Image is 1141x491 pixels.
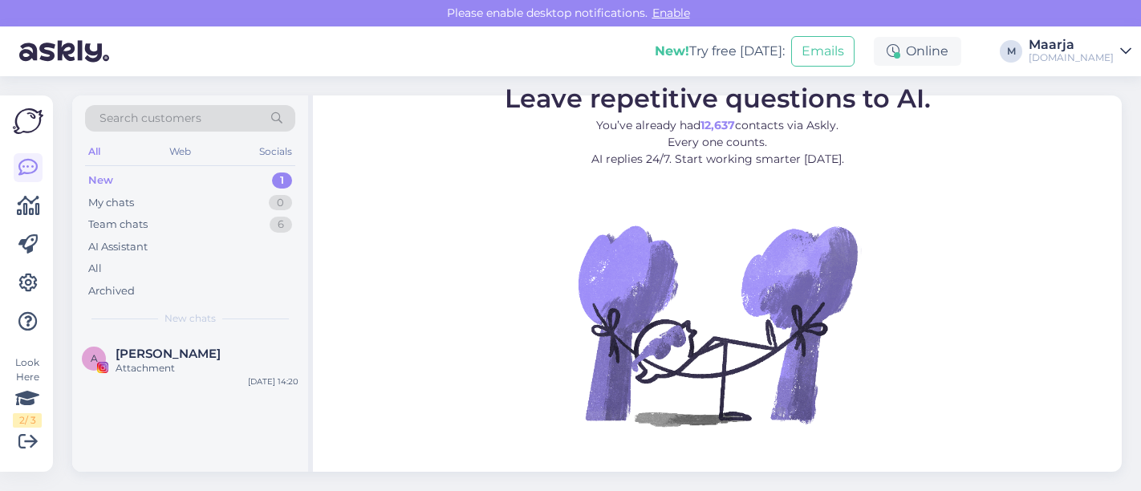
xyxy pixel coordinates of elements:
[248,375,298,388] div: [DATE] 14:20
[13,108,43,134] img: Askly Logo
[13,413,42,428] div: 2 / 3
[573,181,862,469] img: No Chat active
[256,141,295,162] div: Socials
[164,311,216,326] span: New chats
[166,141,194,162] div: Web
[88,283,135,299] div: Archived
[655,42,785,61] div: Try free [DATE]:
[791,36,855,67] button: Emails
[88,261,102,277] div: All
[88,195,134,211] div: My chats
[655,43,689,59] b: New!
[505,83,931,114] span: Leave repetitive questions to AI.
[99,110,201,127] span: Search customers
[700,118,735,132] b: 12,637
[116,347,221,361] span: Anete Sepp
[1029,39,1114,51] div: Maarja
[505,117,931,168] p: You’ve already had contacts via Askly. Every one counts. AI replies 24/7. Start working smarter [...
[91,352,98,364] span: A
[116,361,298,375] div: Attachment
[1000,40,1022,63] div: M
[648,6,695,20] span: Enable
[272,172,292,189] div: 1
[88,172,113,189] div: New
[85,141,104,162] div: All
[874,37,961,66] div: Online
[270,217,292,233] div: 6
[88,239,148,255] div: AI Assistant
[13,355,42,428] div: Look Here
[269,195,292,211] div: 0
[1029,51,1114,64] div: [DOMAIN_NAME]
[1029,39,1131,64] a: Maarja[DOMAIN_NAME]
[88,217,148,233] div: Team chats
